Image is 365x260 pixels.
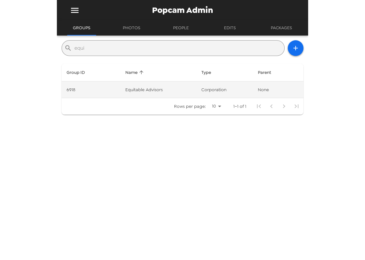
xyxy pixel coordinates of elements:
[62,81,120,98] td: 6918
[74,43,282,53] input: Find a group
[67,69,93,76] span: Sort
[67,20,96,36] button: Groups
[233,103,246,109] p: 1–1 of 1
[258,69,279,76] span: Cannot sort by this property
[208,102,223,111] div: 10
[120,81,196,98] td: Equitable Advisors
[265,20,298,36] button: Packages
[117,20,146,36] button: Photos
[174,103,206,109] p: Rows per page:
[196,81,253,98] td: corporation
[152,6,213,14] span: Popcam Admin
[216,20,244,36] button: Edits
[253,81,303,98] td: None
[201,69,219,76] span: Sort
[167,20,195,36] button: People
[125,69,145,76] span: Sort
